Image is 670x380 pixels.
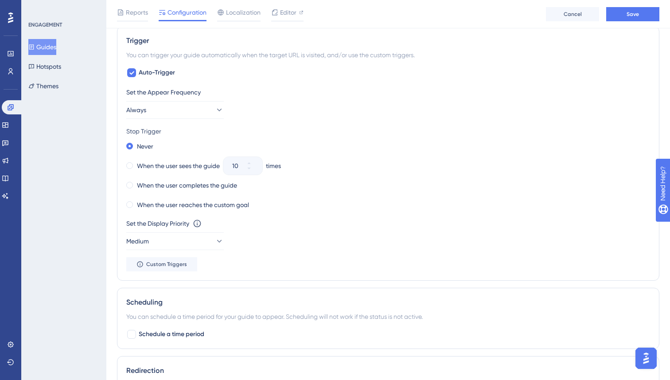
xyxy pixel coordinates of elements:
[226,7,261,18] span: Localization
[627,11,639,18] span: Save
[126,236,149,247] span: Medium
[126,105,146,115] span: Always
[633,345,659,372] iframe: UserGuiding AI Assistant Launcher
[126,257,197,271] button: Custom Triggers
[137,180,237,191] label: When the user completes the guide
[28,59,61,74] button: Hotspots
[137,200,249,210] label: When the user reaches the custom goal
[139,67,175,78] span: Auto-Trigger
[28,21,62,28] div: ENGAGEMENT
[266,161,281,171] div: times
[546,7,599,21] button: Cancel
[126,218,189,229] div: Set the Display Priority
[146,261,187,268] span: Custom Triggers
[126,126,650,137] div: Stop Trigger
[126,232,224,250] button: Medium
[28,39,56,55] button: Guides
[126,87,650,98] div: Set the Appear Frequency
[126,365,650,376] div: Redirection
[606,7,659,21] button: Save
[137,141,153,152] label: Never
[126,7,148,18] span: Reports
[126,101,224,119] button: Always
[564,11,582,18] span: Cancel
[126,297,650,308] div: Scheduling
[21,2,55,13] span: Need Help?
[126,35,650,46] div: Trigger
[167,7,206,18] span: Configuration
[137,161,220,171] label: When the user sees the guide
[28,78,58,94] button: Themes
[280,7,296,18] span: Editor
[139,329,204,340] span: Schedule a time period
[126,311,650,322] div: You can schedule a time period for your guide to appear. Scheduling will not work if the status i...
[126,50,650,60] div: You can trigger your guide automatically when the target URL is visited, and/or use the custom tr...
